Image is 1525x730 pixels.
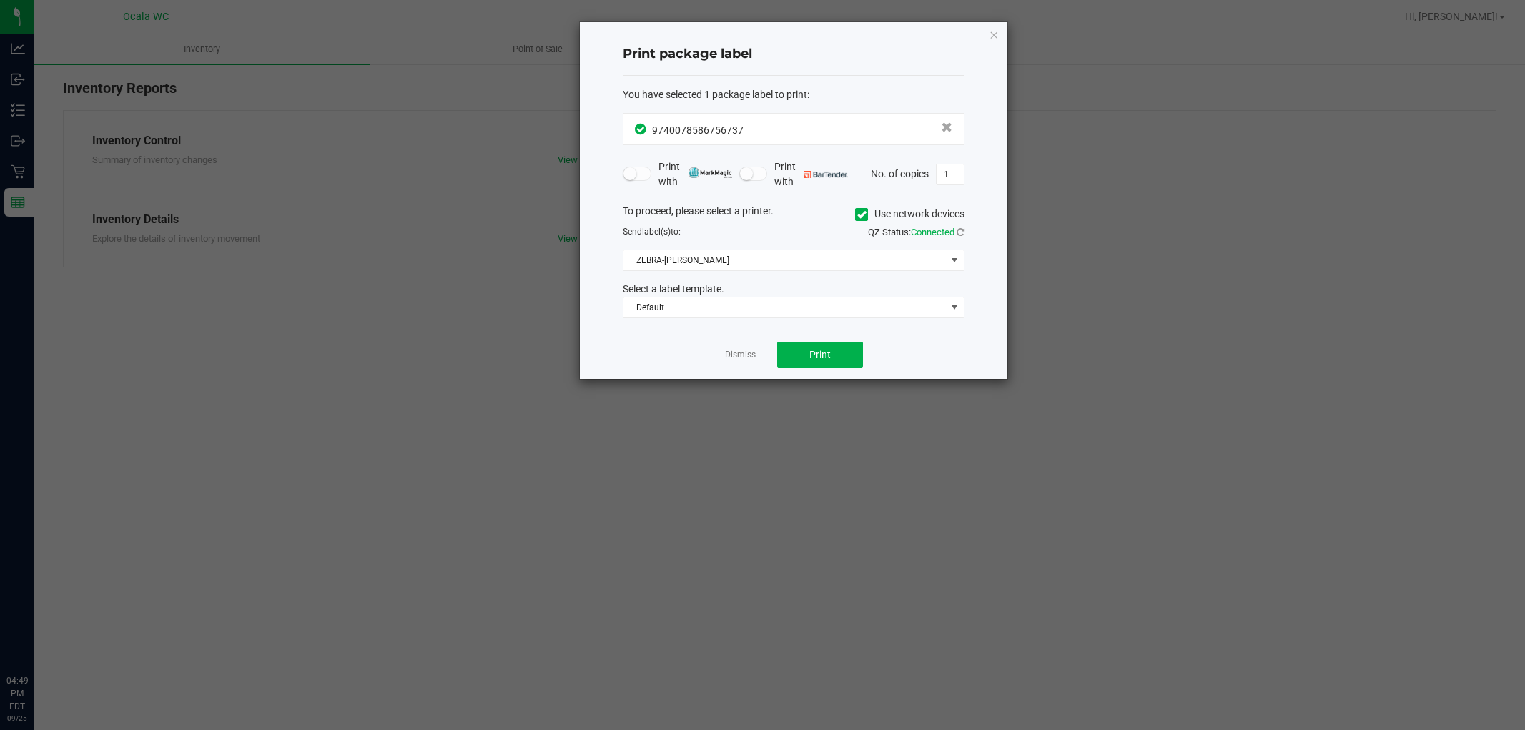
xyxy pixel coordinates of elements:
button: Print [777,342,863,368]
iframe: Resource center [14,616,57,659]
span: label(s) [642,227,671,237]
span: 9740078586756737 [652,124,744,136]
span: Connected [911,227,954,237]
span: Print with [658,159,732,189]
img: mark_magic_cybra.png [689,167,732,178]
a: Dismiss [725,349,756,361]
label: Use network devices [855,207,964,222]
span: No. of copies [871,167,929,179]
h4: Print package label [623,45,964,64]
span: QZ Status: [868,227,964,237]
span: In Sync [635,122,648,137]
div: Select a label template. [612,282,975,297]
span: Send to: [623,227,681,237]
span: ZEBRA-[PERSON_NAME] [623,250,946,270]
img: bartender.png [804,171,848,178]
span: Print [809,349,831,360]
div: : [623,87,964,102]
span: Print with [774,159,848,189]
span: You have selected 1 package label to print [623,89,807,100]
span: Default [623,297,946,317]
div: To proceed, please select a printer. [612,204,975,225]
